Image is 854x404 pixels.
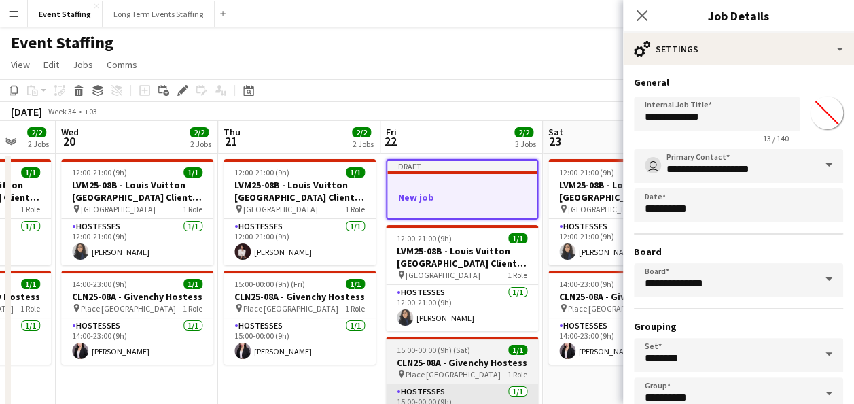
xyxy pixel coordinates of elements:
span: 1/1 [508,345,527,355]
app-card-role: Hostesses1/112:00-21:00 (9h)[PERSON_NAME] [224,219,376,265]
span: Thu [224,126,241,138]
span: 2/2 [27,127,46,137]
span: [GEOGRAPHIC_DATA] [81,204,156,214]
a: Edit [38,56,65,73]
span: 2/2 [514,127,533,137]
app-job-card: 12:00-21:00 (9h)1/1LVM25-08B - Louis Vuitton [GEOGRAPHIC_DATA] Client Advisor [GEOGRAPHIC_DATA]1 ... [61,159,213,265]
span: 1/1 [21,167,40,178]
div: [DATE] [11,105,42,118]
span: Comms [107,58,137,71]
span: 12:00-21:00 (9h) [72,167,127,178]
span: Place [GEOGRAPHIC_DATA] [568,303,663,314]
h3: New job [387,191,537,203]
span: 14:00-23:00 (9h) [72,279,127,289]
app-job-card: 12:00-21:00 (9h)1/1LVM25-08B - Louis Vuitton [GEOGRAPHIC_DATA] Client Advisor [GEOGRAPHIC_DATA]1 ... [386,225,538,331]
span: 15:00-00:00 (9h) (Sat) [397,345,470,355]
span: 12:00-21:00 (9h) [559,167,614,178]
button: Long Term Events Staffing [103,1,215,27]
span: Week 34 [45,106,79,116]
span: [GEOGRAPHIC_DATA] [243,204,318,214]
a: View [5,56,35,73]
div: Draft [387,161,537,171]
h3: Job Details [623,7,854,24]
h1: Event Staffing [11,33,113,53]
h3: Grouping [634,320,843,333]
a: Comms [101,56,143,73]
span: 12:00-21:00 (9h) [234,167,289,178]
span: Wed [61,126,79,138]
span: 1 Role [345,303,365,314]
app-card-role: Hostesses1/114:00-23:00 (9h)[PERSON_NAME] [61,318,213,365]
span: 1 Role [508,270,527,280]
span: 2/2 [352,127,371,137]
span: 15:00-00:00 (9h) (Fri) [234,279,305,289]
span: 1 Role [20,303,40,314]
app-card-role: Hostesses1/112:00-21:00 (9h)[PERSON_NAME] [548,219,700,265]
app-job-card: 12:00-21:00 (9h)1/1LVM25-08B - Louis Vuitton [GEOGRAPHIC_DATA] Client Advisor [GEOGRAPHIC_DATA]1 ... [224,159,376,265]
span: 23 [546,133,563,149]
span: Edit [43,58,59,71]
div: 2 Jobs [353,139,374,149]
h3: LVM25-08B - Louis Vuitton [GEOGRAPHIC_DATA] Client Advisor [386,245,538,269]
app-job-card: DraftNew job [386,159,538,220]
span: 1/1 [21,279,40,289]
div: 2 Jobs [28,139,49,149]
span: View [11,58,30,71]
h3: LVM25-08B - Louis Vuitton [GEOGRAPHIC_DATA] Client Advisor [224,179,376,203]
span: 22 [384,133,397,149]
span: [GEOGRAPHIC_DATA] [568,204,643,214]
app-job-card: 15:00-00:00 (9h) (Fri)1/1CLN25-08A - Givenchy Hostess Place [GEOGRAPHIC_DATA]1 RoleHostesses1/115... [224,271,376,365]
span: Place [GEOGRAPHIC_DATA] [81,303,176,314]
span: 1 Role [508,369,527,380]
app-card-role: Hostesses1/115:00-00:00 (9h)[PERSON_NAME] [224,318,376,365]
span: 20 [59,133,79,149]
span: Place [GEOGRAPHIC_DATA] [406,369,501,380]
h3: Board [634,246,843,258]
span: 21 [221,133,241,149]
span: 1 Role [345,204,365,214]
span: Place [GEOGRAPHIC_DATA] [243,303,338,314]
span: [GEOGRAPHIC_DATA] [406,270,480,280]
h3: General [634,76,843,88]
span: Fri [386,126,397,138]
span: 1 Role [183,303,202,314]
div: 2 Jobs [190,139,211,149]
app-card-role: Hostesses1/112:00-21:00 (9h)[PERSON_NAME] [386,285,538,331]
span: 1/1 [346,167,365,178]
app-job-card: 14:00-23:00 (9h)1/1CLN25-08A - Givenchy Hostess Place [GEOGRAPHIC_DATA]1 RoleHostesses1/114:00-23... [548,271,700,365]
span: 1 Role [20,204,40,214]
app-job-card: 12:00-21:00 (9h)1/1LVM25-08B - Louis Vuitton [GEOGRAPHIC_DATA] Client Advisor [GEOGRAPHIC_DATA]1 ... [548,159,700,265]
app-job-card: 14:00-23:00 (9h)1/1CLN25-08A - Givenchy Hostess Place [GEOGRAPHIC_DATA]1 RoleHostesses1/114:00-23... [61,271,213,365]
div: +03 [84,106,97,116]
span: 1/1 [183,167,202,178]
app-card-role: Hostesses1/112:00-21:00 (9h)[PERSON_NAME] [61,219,213,265]
span: 1/1 [183,279,202,289]
div: Settings [623,33,854,65]
span: 1/1 [508,233,527,243]
span: 13 / 140 [752,133,800,144]
div: 3 Jobs [515,139,536,149]
span: Sat [548,126,563,138]
h3: CLN25-08A - Givenchy Hostess [386,356,538,369]
app-card-role: Hostesses1/114:00-23:00 (9h)[PERSON_NAME] [548,318,700,365]
h3: CLN25-08A - Givenchy Hostess [224,290,376,303]
h3: LVM25-08B - Louis Vuitton [GEOGRAPHIC_DATA] Client Advisor [61,179,213,203]
h3: LVM25-08B - Louis Vuitton [GEOGRAPHIC_DATA] Client Advisor [548,179,700,203]
h3: CLN25-08A - Givenchy Hostess [548,290,700,303]
span: 1 Role [183,204,202,214]
span: Jobs [73,58,93,71]
h3: CLN25-08A - Givenchy Hostess [61,290,213,303]
span: 2/2 [190,127,209,137]
span: 14:00-23:00 (9h) [559,279,614,289]
button: Event Staffing [28,1,103,27]
span: 1/1 [346,279,365,289]
span: 12:00-21:00 (9h) [397,233,452,243]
